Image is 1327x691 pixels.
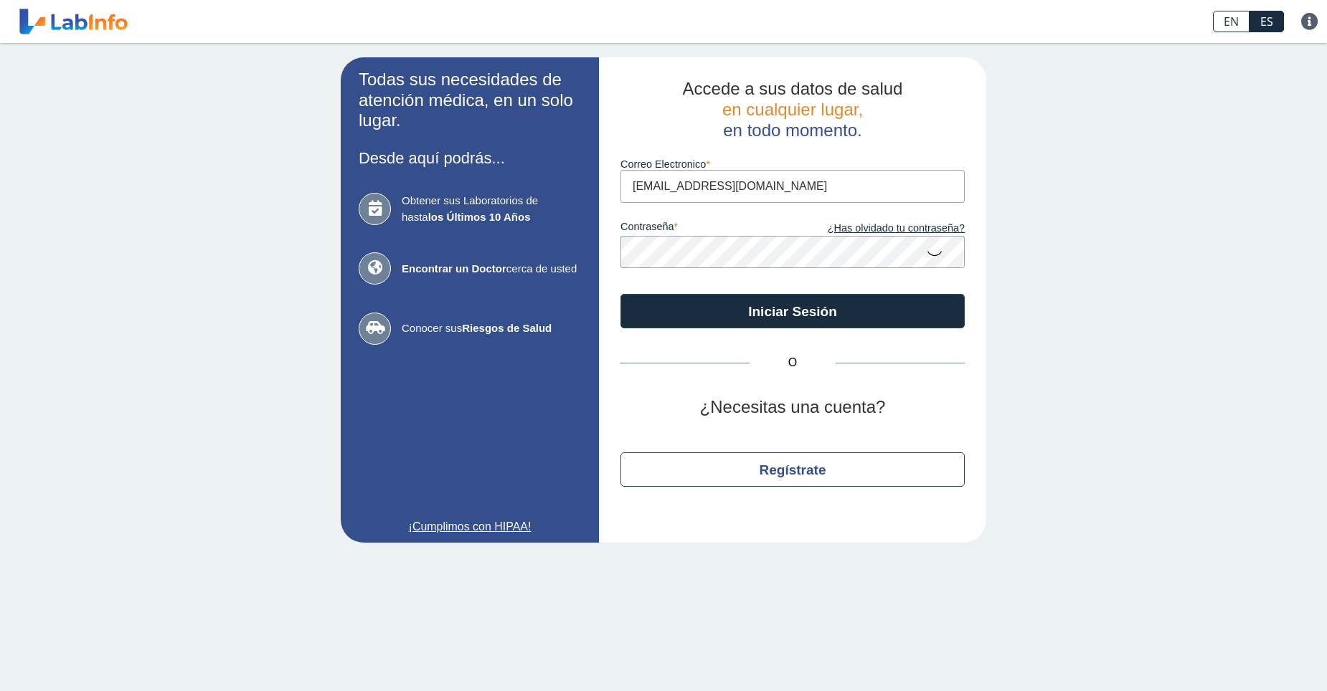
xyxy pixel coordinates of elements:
a: EN [1213,11,1250,32]
b: los Últimos 10 Años [428,211,531,223]
button: Regístrate [620,452,965,487]
h3: Desde aquí podrás... [359,149,581,167]
a: ¿Has olvidado tu contraseña? [793,221,965,237]
span: Obtener sus Laboratorios de hasta [402,193,581,225]
a: ¡Cumplimos con HIPAA! [359,518,581,535]
a: ES [1250,11,1284,32]
span: en todo momento. [723,120,861,140]
span: Accede a sus datos de salud [683,79,903,98]
span: O [750,354,836,371]
span: cerca de usted [402,261,581,277]
button: Iniciar Sesión [620,294,965,328]
h2: ¿Necesitas una cuenta? [620,397,965,418]
span: en cualquier lugar, [722,100,863,119]
label: contraseña [620,221,793,237]
span: Conocer sus [402,320,581,337]
h2: Todas sus necesidades de atención médica, en un solo lugar. [359,70,581,131]
b: Encontrar un Doctor [402,262,506,275]
label: Correo Electronico [620,158,965,170]
b: Riesgos de Salud [462,322,552,334]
